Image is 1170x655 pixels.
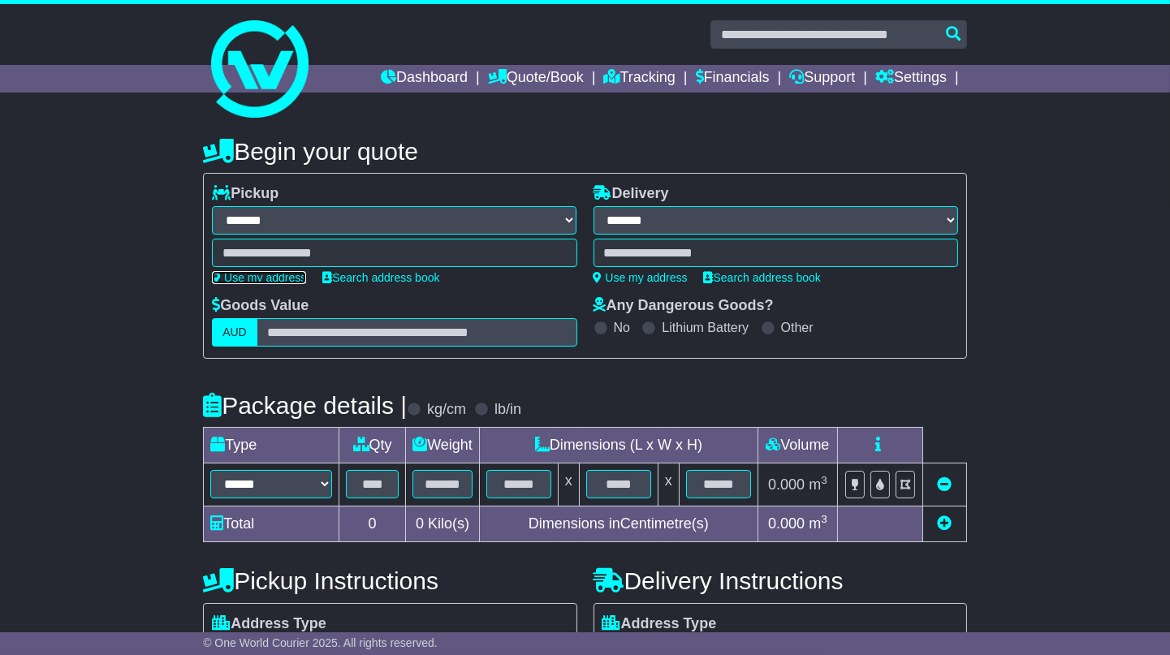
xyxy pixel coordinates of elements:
[614,320,630,335] label: No
[203,138,967,165] h4: Begin your quote
[594,271,688,284] a: Use my address
[662,320,749,335] label: Lithium Battery
[602,615,717,633] label: Address Type
[212,318,257,347] label: AUD
[204,506,339,541] td: Total
[789,65,855,93] a: Support
[768,476,805,493] span: 0.000
[479,428,758,463] td: Dimensions (L x W x H)
[488,65,584,93] a: Quote/Book
[339,428,406,463] td: Qty
[875,65,947,93] a: Settings
[479,506,758,541] td: Dimensions in Centimetre(s)
[212,271,306,284] a: Use my address
[322,271,439,284] a: Search address book
[558,463,579,506] td: x
[594,567,967,594] h4: Delivery Instructions
[758,428,837,463] td: Volume
[494,401,521,419] label: lb/in
[594,297,774,315] label: Any Dangerous Goods?
[416,515,424,532] span: 0
[809,515,827,532] span: m
[203,567,576,594] h4: Pickup Instructions
[212,297,309,315] label: Goods Value
[594,185,669,203] label: Delivery
[212,185,278,203] label: Pickup
[937,515,952,532] a: Add new item
[203,636,438,649] span: © One World Courier 2025. All rights reserved.
[704,271,821,284] a: Search address book
[781,320,814,335] label: Other
[203,392,407,419] h4: Package details |
[406,506,480,541] td: Kilo(s)
[821,513,827,525] sup: 3
[696,65,770,93] a: Financials
[339,506,406,541] td: 0
[212,615,326,633] label: Address Type
[381,65,468,93] a: Dashboard
[204,428,339,463] td: Type
[809,476,827,493] span: m
[768,515,805,532] span: 0.000
[427,401,466,419] label: kg/cm
[604,65,676,93] a: Tracking
[406,428,480,463] td: Weight
[658,463,679,506] td: x
[821,474,827,486] sup: 3
[937,476,952,493] a: Remove this item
